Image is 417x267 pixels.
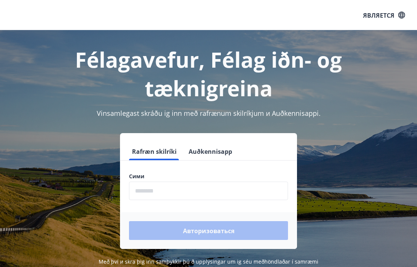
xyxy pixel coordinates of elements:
font: ЯВЛЯЕТСЯ [363,11,394,19]
font: Vinsamlegast skráðu ig inn með rafrænum skilríkjum и Auðkennisappi. [97,109,321,118]
font: Rafræn skilríki [132,147,177,156]
font: Auðkennisapp [189,147,232,156]
button: ЯВЛЯЕТСЯ [360,8,408,22]
font: Сими [129,173,144,180]
font: Félagavefur, Félag iðn- og tæknigreina [75,45,342,102]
